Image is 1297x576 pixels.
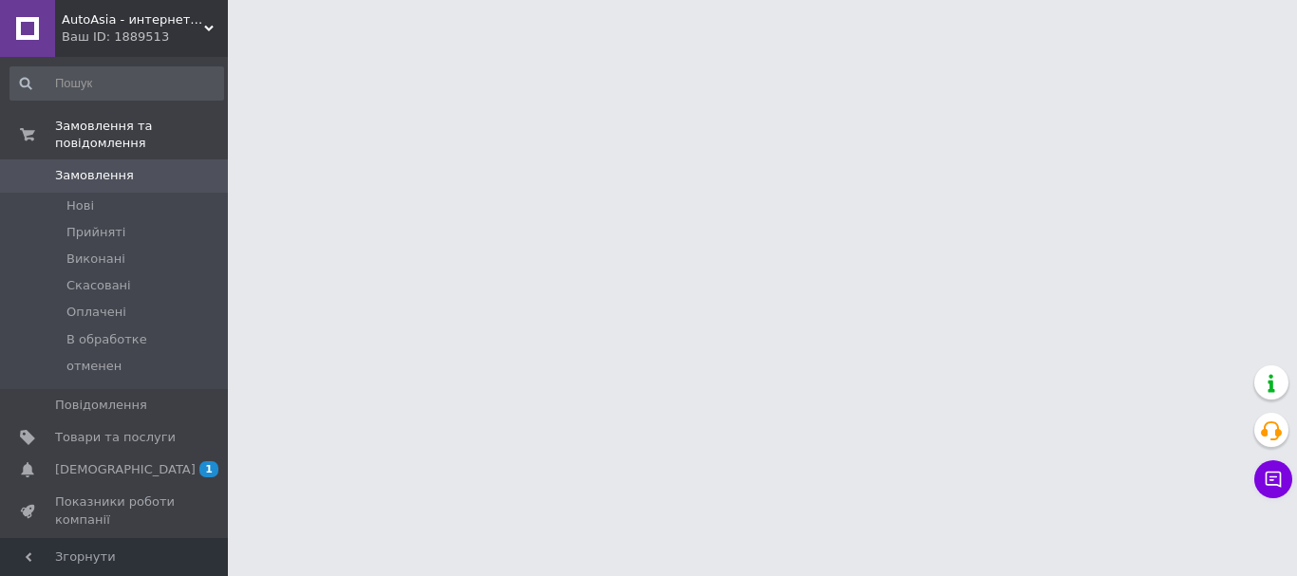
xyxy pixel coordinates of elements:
span: Прийняті [66,224,125,241]
span: Показники роботи компанії [55,493,176,528]
span: Виконані [66,251,125,268]
span: отменен [66,358,122,375]
div: Ваш ID: 1889513 [62,28,228,46]
span: Оплачені [66,304,126,321]
span: Товари та послуги [55,429,176,446]
span: Замовлення та повідомлення [55,118,228,152]
span: Нові [66,197,94,214]
span: Замовлення [55,167,134,184]
span: 1 [199,461,218,477]
input: Пошук [9,66,224,101]
button: Чат з покупцем [1254,460,1292,498]
span: В обработке [66,331,147,348]
span: Повідомлення [55,397,147,414]
span: Скасовані [66,277,131,294]
span: [DEMOGRAPHIC_DATA] [55,461,196,478]
span: AutoAsia - интернет магазин запчастей к китайским автомобилям [62,11,204,28]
